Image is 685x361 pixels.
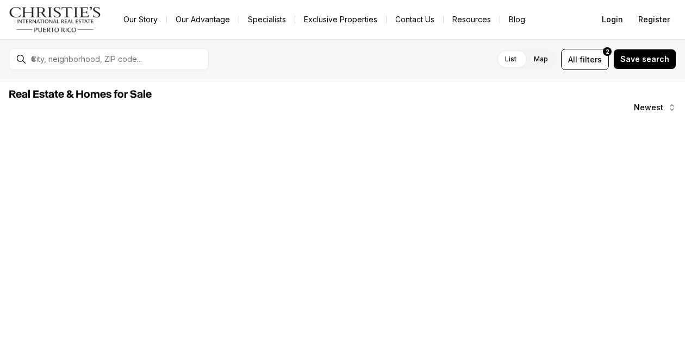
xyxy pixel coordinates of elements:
[9,89,152,100] span: Real Estate & Homes for Sale
[634,103,663,112] span: Newest
[613,49,676,69] button: Save search
[627,97,683,118] button: Newest
[580,54,602,65] span: filters
[9,7,102,33] img: logo
[239,12,295,27] a: Specialists
[295,12,386,27] a: Exclusive Properties
[606,47,609,56] span: 2
[115,12,166,27] a: Our Story
[496,49,525,69] label: List
[500,12,534,27] a: Blog
[632,9,676,30] button: Register
[525,49,557,69] label: Map
[387,12,443,27] button: Contact Us
[602,15,623,24] span: Login
[167,12,239,27] a: Our Advantage
[638,15,670,24] span: Register
[444,12,500,27] a: Resources
[568,54,577,65] span: All
[595,9,630,30] button: Login
[620,55,669,64] span: Save search
[561,49,609,70] button: Allfilters2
